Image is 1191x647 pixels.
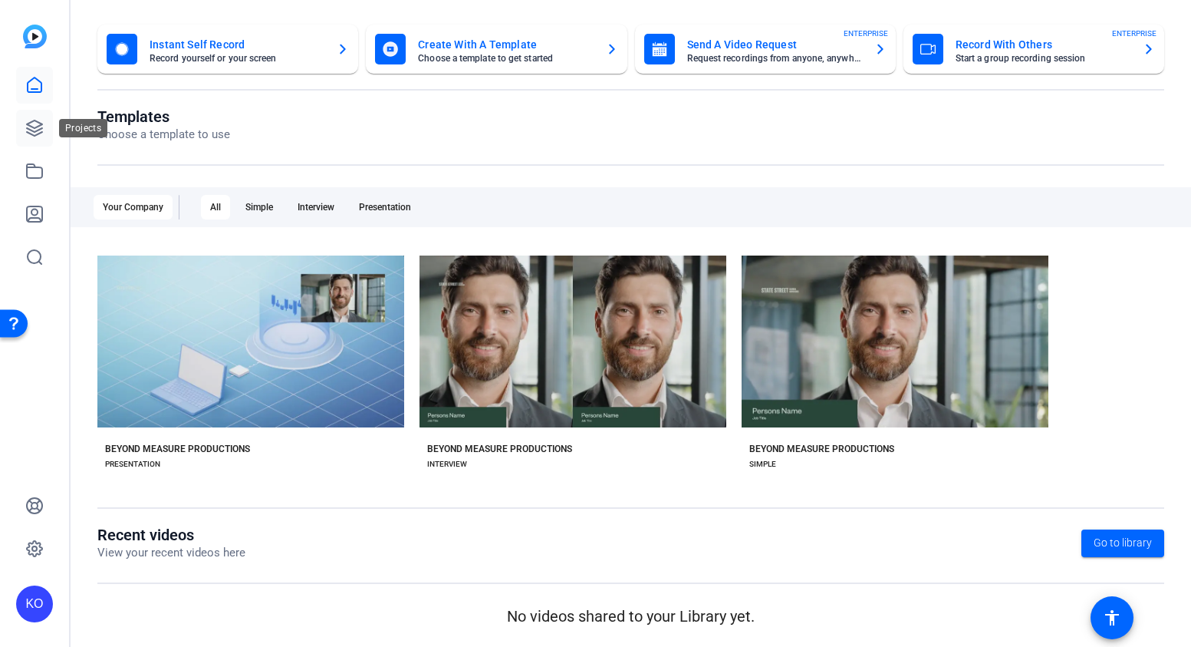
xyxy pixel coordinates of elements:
div: BEYOND MEASURE PRODUCTIONS [427,443,572,455]
mat-card-title: Record With Others [956,35,1130,54]
mat-icon: accessibility [1103,609,1121,627]
button: Send A Video RequestRequest recordings from anyone, anywhereENTERPRISE [635,25,896,74]
div: Simple [236,195,282,220]
p: View your recent videos here [97,544,245,562]
mat-card-subtitle: Start a group recording session [956,54,1130,63]
div: All [201,195,230,220]
span: ENTERPRISE [1112,28,1156,39]
div: SIMPLE [749,458,776,470]
p: No videos shared to your Library yet. [97,605,1164,628]
mat-card-subtitle: Choose a template to get started [418,54,593,63]
button: Instant Self RecordRecord yourself or your screen [97,25,358,74]
div: Your Company [94,195,173,220]
mat-card-subtitle: Request recordings from anyone, anywhere [687,54,862,63]
mat-card-title: Send A Video Request [687,35,862,54]
div: Interview [288,195,344,220]
div: KO [16,586,53,622]
button: Create With A TemplateChoose a template to get started [366,25,627,74]
div: Presentation [350,195,420,220]
p: Choose a template to use [97,126,230,144]
mat-card-title: Create With A Template [418,35,593,54]
mat-card-title: Instant Self Record [150,35,324,54]
button: Record With OthersStart a group recording sessionENTERPRISE [903,25,1164,74]
span: Go to library [1094,535,1152,551]
mat-card-subtitle: Record yourself or your screen [150,54,324,63]
a: Go to library [1081,530,1164,557]
div: BEYOND MEASURE PRODUCTIONS [105,443,250,455]
div: INTERVIEW [427,458,467,470]
h1: Recent videos [97,526,245,544]
div: Projects [59,119,107,137]
div: PRESENTATION [105,458,160,470]
span: ENTERPRISE [844,28,888,39]
div: BEYOND MEASURE PRODUCTIONS [749,443,894,455]
img: blue-gradient.svg [23,25,47,48]
h1: Templates [97,107,230,126]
